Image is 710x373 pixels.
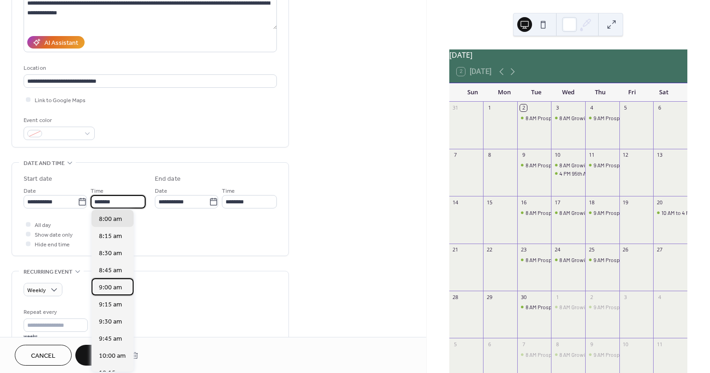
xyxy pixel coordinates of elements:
[622,152,629,159] div: 12
[35,240,70,250] span: Hide end time
[517,256,551,264] div: 8 AM Prospect Garden Maintenance
[155,186,167,196] span: Date
[27,36,85,49] button: AI Assistant
[594,209,664,217] div: 9 AM Prospect Garden Harvest
[35,96,86,105] span: Link to Google Maps
[452,341,459,348] div: 5
[616,83,648,102] div: Fri
[594,256,664,264] div: 9 AM Prospect Garden Harvest
[99,282,122,292] span: 9:00 am
[449,49,687,61] div: [DATE]
[99,300,122,309] span: 9:15 am
[588,341,595,348] div: 9
[594,161,664,169] div: 9 AM Prospect Garden Harvest
[551,161,585,169] div: 8 AM Growing for Good at Wakeman Town Farm
[585,209,619,217] div: 9 AM Prospect Garden Harvest
[585,114,619,122] div: 9 AM Prospect Garden Harvest
[526,256,607,264] div: 8 AM Prospect Garden Maintenance
[486,152,493,159] div: 8
[517,114,551,122] div: 8 AM Prospect Garden Maintenance
[486,199,493,206] div: 15
[75,345,123,366] button: Save
[486,294,493,300] div: 29
[622,104,629,111] div: 5
[526,303,607,311] div: 8 AM Prospect Garden Maintenance
[585,161,619,169] div: 9 AM Prospect Garden Harvest
[99,334,122,343] span: 9:45 am
[35,220,51,230] span: All day
[520,152,527,159] div: 9
[24,307,86,317] div: Repeat every
[551,170,585,177] div: 4 PM 95th Aniversary Summer Celebration
[551,209,585,217] div: 8 AM Growing for Good at Wakeman Town Farm
[622,294,629,300] div: 3
[24,334,88,340] div: weeks
[520,199,527,206] div: 16
[554,104,561,111] div: 3
[588,294,595,300] div: 2
[15,345,72,366] button: Cancel
[517,161,551,169] div: 8 AM Prospect Garden Maintenance
[99,248,122,258] span: 8:30 am
[656,341,663,348] div: 11
[656,104,663,111] div: 6
[585,256,619,264] div: 9 AM Prospect Garden Harvest
[91,186,104,196] span: Time
[554,246,561,253] div: 24
[585,303,619,311] div: 9 AM Prospect Garden Harvest
[588,199,595,206] div: 18
[554,294,561,300] div: 1
[24,116,93,125] div: Event color
[520,246,527,253] div: 23
[517,351,551,359] div: 8 AM Prospect Garden Maintenance
[551,256,585,264] div: 8 AM Growing for Good at Wakeman Town Farm
[551,303,585,311] div: 8 AM Growing for Good at Wakeman Town Farm
[552,83,584,102] div: Wed
[622,246,629,253] div: 26
[588,152,595,159] div: 11
[584,83,616,102] div: Thu
[452,294,459,300] div: 28
[594,114,664,122] div: 9 AM Prospect Garden Harvest
[489,83,520,102] div: Mon
[656,199,663,206] div: 20
[551,114,585,122] div: 8 AM Growing for Good at Wakeman Town Farm
[457,83,489,102] div: Sun
[551,351,585,359] div: 8 AM Growing for Good at Wakeman Town Farm
[526,209,607,217] div: 8 AM Prospect Garden Maintenance
[31,351,55,361] span: Cancel
[517,209,551,217] div: 8 AM Prospect Garden Maintenance
[222,186,235,196] span: Time
[99,317,122,326] span: 9:30 am
[588,104,595,111] div: 4
[44,38,78,48] div: AI Assistant
[656,246,663,253] div: 27
[517,303,551,311] div: 8 AM Prospect Garden Maintenance
[99,351,126,361] span: 10:00 am
[452,199,459,206] div: 14
[486,246,493,253] div: 22
[648,83,680,102] div: Sat
[588,246,595,253] div: 25
[24,174,52,184] div: Start date
[520,104,527,111] div: 2
[526,351,607,359] div: 8 AM Prospect Garden Maintenance
[554,152,561,159] div: 10
[526,161,607,169] div: 8 AM Prospect Garden Maintenance
[656,152,663,159] div: 13
[526,114,607,122] div: 8 AM Prospect Garden Maintenance
[594,303,664,311] div: 9 AM Prospect Garden Harvest
[622,341,629,348] div: 10
[554,199,561,206] div: 17
[452,152,459,159] div: 7
[99,231,122,241] span: 8:15 am
[594,351,664,359] div: 9 AM Prospect Garden Harvest
[520,83,552,102] div: Tue
[24,63,275,73] div: Location
[452,104,459,111] div: 31
[24,159,65,168] span: Date and time
[35,230,73,240] span: Show date only
[24,267,73,277] span: Recurring event
[486,341,493,348] div: 6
